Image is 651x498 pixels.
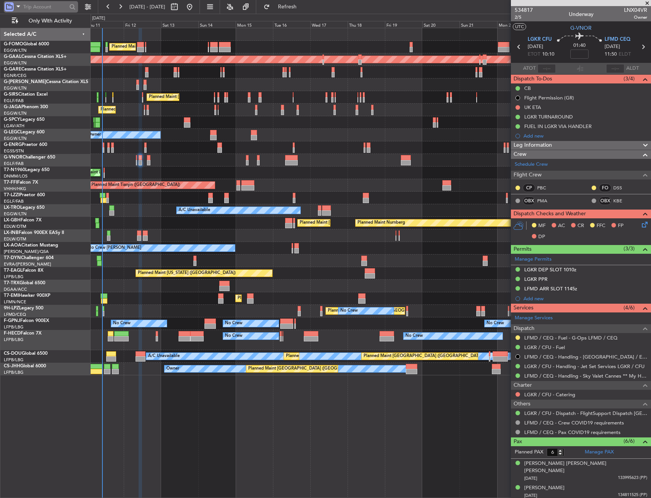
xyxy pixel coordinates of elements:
span: AC [558,222,565,230]
span: CS-DOU [4,351,22,356]
a: EGGW/LTN [4,60,27,66]
div: Planned Maint [GEOGRAPHIC_DATA] ([GEOGRAPHIC_DATA]) [286,351,406,362]
a: EGGW/LTN [4,110,27,116]
div: [PERSON_NAME] [PERSON_NAME] [PERSON_NAME] [524,460,647,475]
span: Dispatch [514,324,535,333]
a: EGGW/LTN [4,85,27,91]
a: LFMD / CEQ - Handling - [GEOGRAPHIC_DATA] / EGLF / FAB [524,354,647,360]
a: F-GPNJFalcon 900EX [4,319,49,323]
a: PMA [537,197,554,204]
a: T7-EAGLFalcon 8X [4,268,43,273]
a: Schedule Crew [515,161,548,168]
span: LX-INB [4,231,19,235]
a: LFPB/LBG [4,274,24,280]
span: G-VNOR [4,155,22,160]
a: [PERSON_NAME]/QSA [4,249,49,255]
a: EGLF/FAB [4,199,24,204]
a: Manage PAX [585,448,614,456]
span: G-JAGA [4,105,21,109]
span: MF [538,222,546,230]
input: Trip Account [23,1,67,13]
span: Dispatch Checks and Weather [514,210,586,218]
a: VHHH/HKG [4,186,26,192]
a: G-SPCYLegacy 650 [4,117,45,122]
a: Manage Services [515,314,553,322]
div: No Crew [225,330,243,342]
a: CS-JHHGlobal 6000 [4,364,46,368]
a: G-[PERSON_NAME]Cessna Citation XLS [4,80,88,84]
label: Planned PAX [515,448,543,456]
a: LFMD / CEQ - Fuel - G-Ops LFMD / CEQ [524,335,617,341]
span: Flight Crew [514,171,542,179]
span: G-ENRG [4,143,22,147]
a: EGSS/STN [4,148,24,154]
a: LX-INBFalcon 900EX EASy II [4,231,64,235]
span: T7-FFI [4,180,17,185]
div: Planned Maint [GEOGRAPHIC_DATA] ([GEOGRAPHIC_DATA]) [112,41,231,53]
a: EGGW/LTN [4,48,27,53]
a: LGAV/ATH [4,123,24,129]
span: (3/4) [624,75,635,83]
a: EGGW/LTN [4,136,27,141]
a: G-SIRSCitation Excel [4,92,48,97]
a: G-JAGAPhenom 300 [4,105,48,109]
a: EVRA/[PERSON_NAME] [4,261,51,267]
div: Sun 21 [460,21,497,28]
span: CR [578,222,584,230]
a: LGKR / CFU - Catering [524,391,575,398]
span: 534817 [515,6,533,14]
div: Add new [523,295,647,302]
span: Leg Information [514,141,552,150]
a: EGNR/CEG [4,73,27,78]
span: LX-AOA [4,243,21,248]
span: G-SPCY [4,117,20,122]
div: FUEL IN LGKR VIA HANDLER [524,123,592,130]
span: [DATE] [605,43,620,51]
a: F-HECDFalcon 7X [4,331,41,336]
span: LGKR CFU [528,36,552,43]
span: LFMD CEQ [605,36,630,43]
span: Pax [514,437,522,446]
span: G-SIRS [4,92,18,97]
a: LFMD/CEQ [4,312,26,317]
span: Dispatch To-Dos [514,75,552,83]
div: LGKR PPR [524,276,547,282]
div: Planned [GEOGRAPHIC_DATA] ([GEOGRAPHIC_DATA]) [328,305,436,317]
div: Sat 20 [422,21,460,28]
a: T7-EMIHawker 900XP [4,293,50,298]
div: Thu 11 [86,21,123,28]
span: Others [514,400,530,408]
a: LGKR / CFU - Fuel [524,344,565,351]
span: Services [514,304,533,312]
a: EGGW/LTN [4,211,27,217]
div: Underway [569,10,594,18]
div: Owner [88,129,101,141]
div: LGKR DEP SLOT 1010z [524,266,576,273]
div: Tue 16 [273,21,310,28]
a: G-ENRGPraetor 600 [4,143,47,147]
div: UK ETA [524,104,541,110]
button: Refresh [260,1,306,13]
span: [DATE] - [DATE] [129,3,165,10]
span: G-LEGC [4,130,20,135]
span: T7-LZZI [4,193,19,197]
span: G-FOMO [4,42,23,46]
span: T7-DYN [4,256,21,260]
div: Planned Maint Tianjin ([GEOGRAPHIC_DATA]) [91,179,180,191]
span: 9H-LPZ [4,306,19,311]
div: OBX [599,197,611,205]
span: [DATE] [524,476,537,481]
div: Flight Permission (GR) [524,94,574,101]
a: LGKR / CFU - Dispatch - FlightSupport Dispatch [GEOGRAPHIC_DATA] [524,410,647,416]
span: G-VNOR [570,24,592,32]
div: Sat 13 [161,21,198,28]
a: G-GARECessna Citation XLS+ [4,67,67,72]
span: Only With Activity [20,18,80,24]
span: 01:40 [573,42,586,50]
div: OBX [523,197,535,205]
div: CB [524,85,531,91]
div: LGKR TURNAROUND [524,114,573,120]
div: CP [523,184,535,192]
div: No Crew [340,305,358,317]
a: T7-LZZIPraetor 600 [4,193,45,197]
